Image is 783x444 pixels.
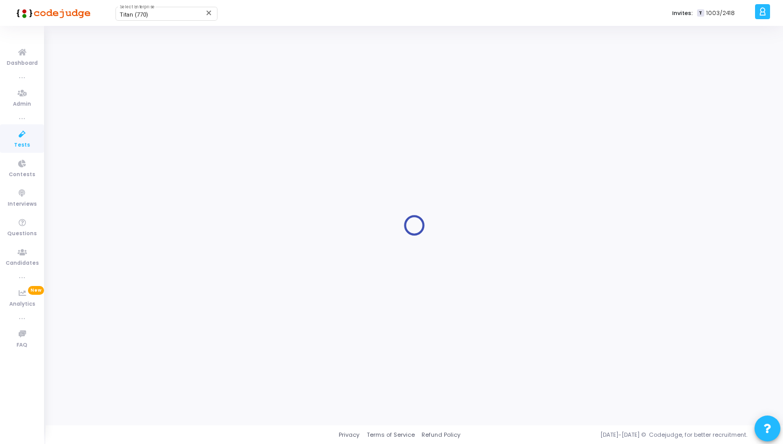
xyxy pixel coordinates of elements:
span: Questions [7,230,37,238]
a: Refund Policy [422,431,460,439]
div: [DATE]-[DATE] © Codejudge, for better recruitment. [460,431,770,439]
mat-icon: Clear [205,9,213,17]
span: 1003/2418 [706,9,735,18]
span: Dashboard [7,59,38,68]
span: Contests [9,170,35,179]
span: Titan (770) [120,11,148,18]
span: New [28,286,44,295]
a: Privacy [339,431,359,439]
label: Invites: [672,9,693,18]
a: Terms of Service [367,431,415,439]
span: Analytics [9,300,35,309]
span: Admin [13,100,31,109]
span: T [697,9,704,17]
span: FAQ [17,341,27,350]
span: Tests [14,141,30,150]
span: Interviews [8,200,37,209]
img: logo [13,3,91,23]
span: Candidates [6,259,39,268]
